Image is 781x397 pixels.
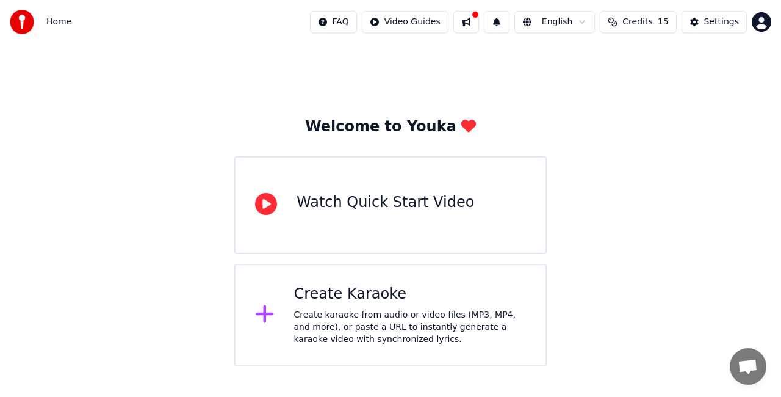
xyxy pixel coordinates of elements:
[305,117,476,137] div: Welcome to Youka
[362,11,448,33] button: Video Guides
[294,309,527,346] div: Create karaoke from audio or video files (MP3, MP4, and more), or paste a URL to instantly genera...
[622,16,652,28] span: Credits
[600,11,676,33] button: Credits15
[704,16,739,28] div: Settings
[730,348,766,385] div: Open chat
[294,285,527,304] div: Create Karaoke
[46,16,71,28] nav: breadcrumb
[682,11,747,33] button: Settings
[658,16,669,28] span: 15
[297,193,474,213] div: Watch Quick Start Video
[46,16,71,28] span: Home
[10,10,34,34] img: youka
[310,11,357,33] button: FAQ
